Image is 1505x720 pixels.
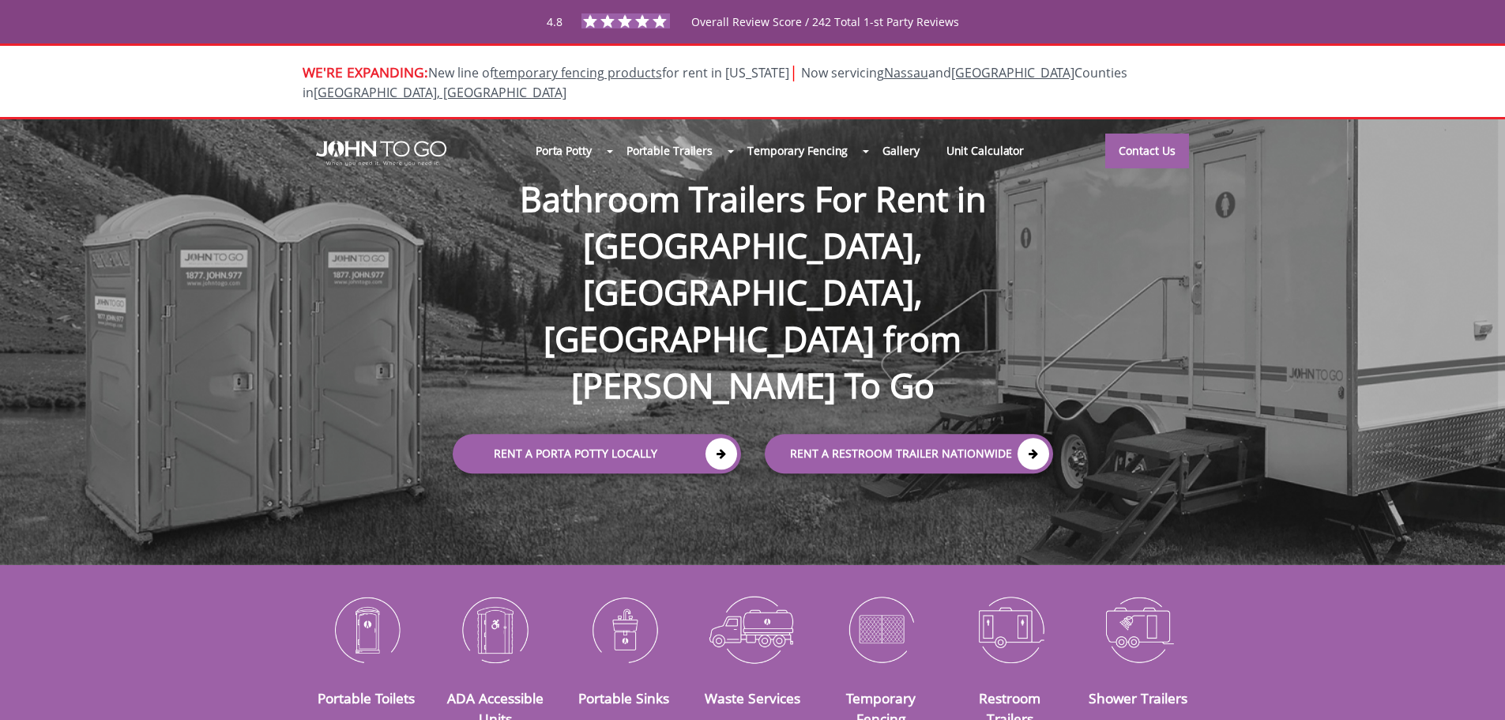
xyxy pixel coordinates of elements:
[318,688,415,707] a: Portable Toilets
[734,134,861,168] a: Temporary Fencing
[951,64,1074,81] a: [GEOGRAPHIC_DATA]
[765,434,1053,473] a: rent a RESTROOM TRAILER Nationwide
[884,64,928,81] a: Nassau
[303,62,428,81] span: WE'RE EXPANDING:
[437,125,1069,409] h1: Bathroom Trailers For Rent in [GEOGRAPHIC_DATA], [GEOGRAPHIC_DATA], [GEOGRAPHIC_DATA] from [PERSO...
[578,688,669,707] a: Portable Sinks
[1089,688,1187,707] a: Shower Trailers
[316,141,446,166] img: JOHN to go
[789,61,798,82] span: |
[1105,134,1189,168] a: Contact Us
[494,64,662,81] a: temporary fencing products
[613,134,726,168] a: Portable Trailers
[700,588,805,670] img: Waste-Services-icon_N.png
[869,134,932,168] a: Gallery
[314,84,566,101] a: [GEOGRAPHIC_DATA], [GEOGRAPHIC_DATA]
[453,434,741,473] a: Rent a Porta Potty Locally
[303,64,1127,101] span: Now servicing and Counties in
[571,588,676,670] img: Portable-Sinks-icon_N.png
[442,588,547,670] img: ADA-Accessible-Units-icon_N.png
[958,588,1063,670] img: Restroom-Trailers-icon_N.png
[547,14,562,29] span: 4.8
[691,14,959,61] span: Overall Review Score / 242 Total 1-st Party Reviews
[933,134,1038,168] a: Unit Calculator
[303,64,1127,101] span: New line of for rent in [US_STATE]
[705,688,800,707] a: Waste Services
[314,588,420,670] img: Portable-Toilets-icon_N.png
[829,588,934,670] img: Temporary-Fencing-cion_N.png
[522,134,605,168] a: Porta Potty
[1086,588,1191,670] img: Shower-Trailers-icon_N.png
